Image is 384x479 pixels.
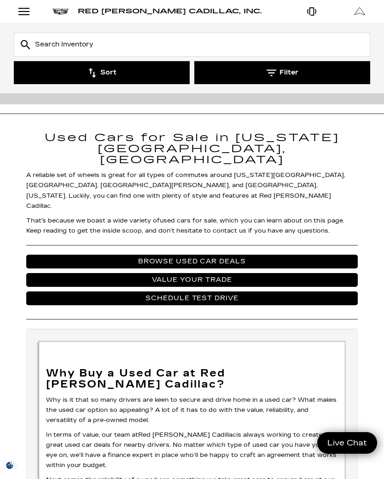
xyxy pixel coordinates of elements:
p: In terms of value, our team at is always working to create great used car deals for nearby driver... [46,430,338,470]
p: ​ [46,348,338,359]
p: Why is it that so many drivers are keen to secure and drive home in a used car? What makes the us... [46,395,338,425]
a: Schedule Test Drive [26,291,358,305]
button: Filter [194,61,370,84]
p: That’s because we boast a wide variety of , which you can learn about on this page. Keep reading ... [26,216,358,236]
a: Red [PERSON_NAME] Cadillac, Inc. [78,8,262,15]
a: Live Chat [317,432,377,454]
input: Search Inventory [14,33,370,57]
p: A reliable set of wheels is great for all types of commutes around [US_STATE][GEOGRAPHIC_DATA], [... [26,170,358,211]
a: Value Your Trade [26,273,358,287]
button: Sort [14,61,190,84]
a: used cars for sale [160,217,216,224]
img: Cadillac logo [52,9,69,15]
span: Live Chat [323,438,372,448]
a: Cadillac logo [52,8,69,15]
h1: Used Cars for Sale in [US_STATE][GEOGRAPHIC_DATA], [GEOGRAPHIC_DATA] [26,132,358,166]
a: Browse Used Car Deals [26,255,358,268]
span: Red [PERSON_NAME] Cadillac, Inc. [78,7,262,15]
strong: Why Buy a Used Car at Red [PERSON_NAME] Cadillac? [46,367,226,390]
a: Red [PERSON_NAME] Cadillac [138,431,236,439]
